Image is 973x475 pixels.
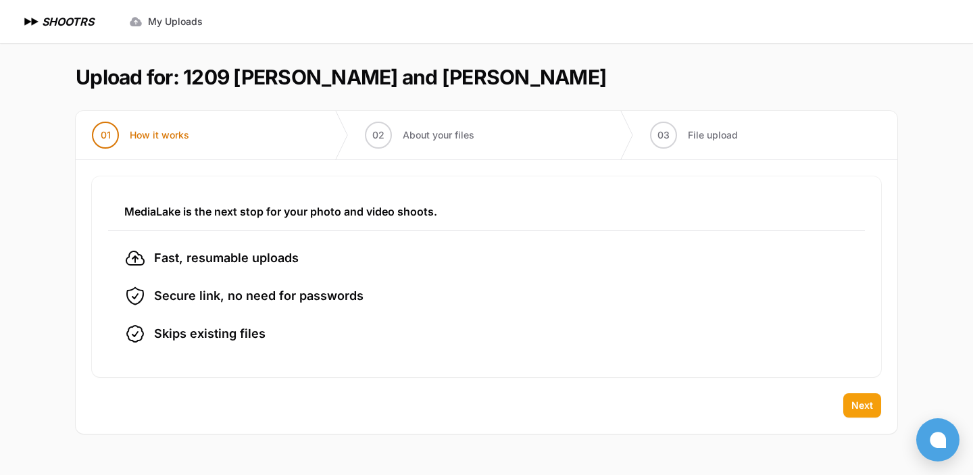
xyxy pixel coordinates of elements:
[843,393,881,418] button: Next
[121,9,211,34] a: My Uploads
[634,111,754,159] button: 03 File upload
[76,111,205,159] button: 01 How it works
[130,128,189,142] span: How it works
[851,399,873,412] span: Next
[101,128,111,142] span: 01
[22,14,94,30] a: SHOOTRS SHOOTRS
[349,111,491,159] button: 02 About your files
[403,128,474,142] span: About your files
[22,14,42,30] img: SHOOTRS
[124,203,849,220] h3: MediaLake is the next stop for your photo and video shoots.
[154,286,364,305] span: Secure link, no need for passwords
[76,65,606,89] h1: Upload for: 1209 [PERSON_NAME] and [PERSON_NAME]
[42,14,94,30] h1: SHOOTRS
[154,324,266,343] span: Skips existing files
[688,128,738,142] span: File upload
[657,128,670,142] span: 03
[154,249,299,268] span: Fast, resumable uploads
[148,15,203,28] span: My Uploads
[372,128,384,142] span: 02
[916,418,959,461] button: Open chat window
